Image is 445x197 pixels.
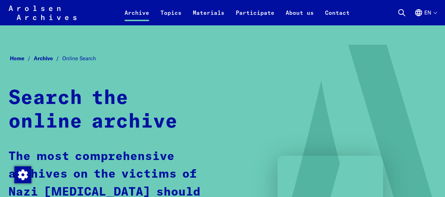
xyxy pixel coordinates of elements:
a: Topics [155,8,187,25]
a: Contact [319,8,355,25]
span: Online Search [62,55,96,62]
nav: Breadcrumb [8,53,437,64]
a: Home [10,55,34,62]
nav: Primary [119,4,355,21]
a: Archive [119,8,155,25]
button: English, language selection [414,8,437,25]
a: Materials [187,8,230,25]
a: About us [280,8,319,25]
img: Change consent [14,166,31,183]
a: Archive [34,55,62,62]
a: Participate [230,8,280,25]
strong: Search the online archive [8,88,178,132]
